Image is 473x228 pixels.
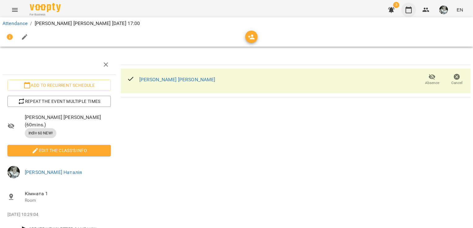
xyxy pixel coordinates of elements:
a: Attendance [2,20,28,26]
img: b75cef4f264af7a34768568bb4385639.jpg [439,6,448,14]
span: Add to recurrent schedule [12,82,106,89]
p: [DATE] 10:29:04 [7,212,111,218]
button: Add to recurrent schedule [7,80,111,91]
button: Absence [420,71,445,88]
span: Absence [425,80,439,86]
span: 3 [393,2,399,8]
span: Indiv 60 NEW! [25,130,56,136]
button: Repeat the event multiple times [7,96,111,107]
span: Cancel [451,80,462,86]
span: EN [457,6,463,13]
p: Room [25,197,111,204]
span: Repeat the event multiple times [12,98,106,105]
button: Cancel [445,71,469,88]
span: Edit the class's Info [12,147,106,154]
button: Menu [7,2,22,17]
span: For Business [30,13,61,17]
button: Edit the class's Info [7,145,111,156]
img: Voopty Logo [30,3,61,12]
nav: breadcrumb [2,20,471,27]
img: b75cef4f264af7a34768568bb4385639.jpg [7,166,20,178]
span: [PERSON_NAME] [PERSON_NAME] ( 60 mins. ) [25,114,111,128]
span: Кімната 1 [25,190,111,197]
a: [PERSON_NAME] Наталія [25,169,82,175]
button: EN [454,4,466,15]
a: [PERSON_NAME] [PERSON_NAME] [139,77,215,82]
li: / [30,20,32,27]
p: [PERSON_NAME] [PERSON_NAME] [DATE] 17:00 [35,20,140,27]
